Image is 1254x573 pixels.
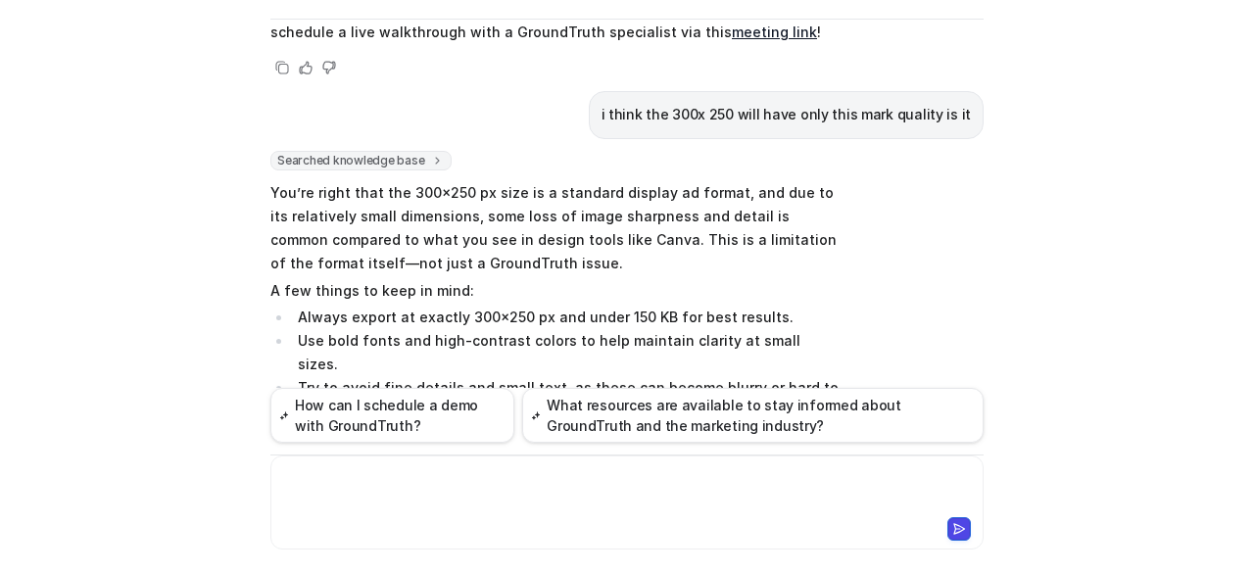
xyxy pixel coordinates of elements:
[732,24,817,40] a: meeting link
[270,151,452,170] span: Searched knowledge base
[292,306,844,329] li: Always export at exactly 300x250 px and under 150 KB for best results.
[270,181,844,275] p: You’re right that the 300x250 px size is a standard display ad format, and due to its relatively ...
[292,329,844,376] li: Use bold fonts and high-contrast colors to help maintain clarity at small sizes.
[292,376,844,423] li: Try to avoid fine details and small text, as these can become blurry or hard to read once scaled ...
[522,388,984,443] button: What resources are available to stay informed about GroundTruth and the marketing industry?
[270,388,514,443] button: How can I schedule a demo with GroundTruth?
[270,279,844,303] p: A few things to keep in mind:
[602,103,971,126] p: i think the 300x 250 will have only this mark quality is it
